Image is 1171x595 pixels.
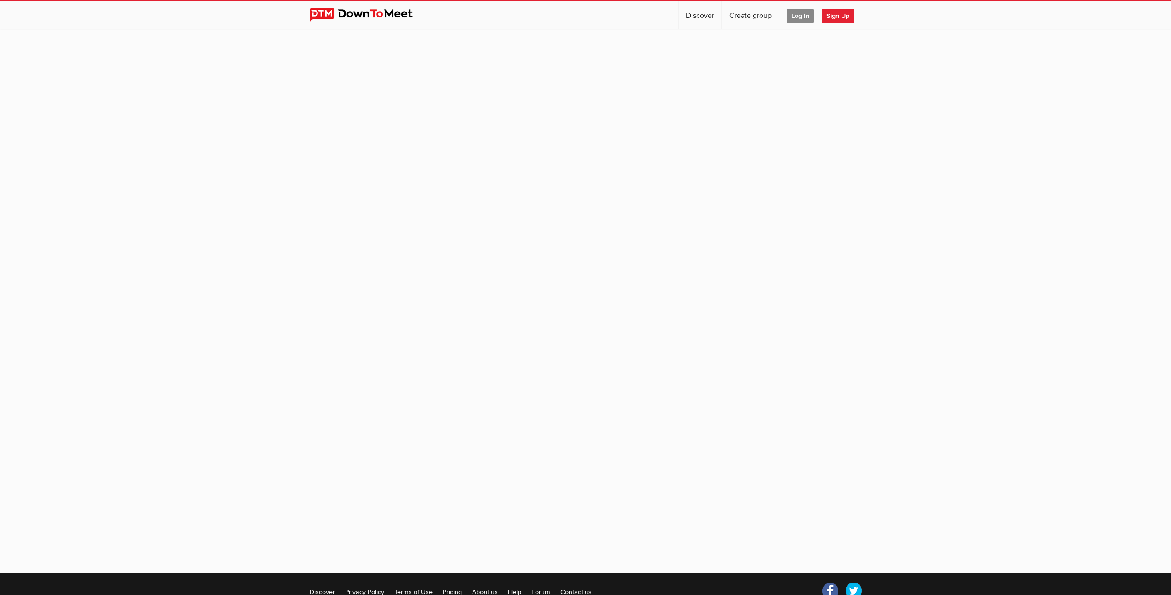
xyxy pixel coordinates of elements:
a: Sign Up [822,1,861,29]
a: Discover [679,1,721,29]
img: DownToMeet [310,8,427,22]
a: Create group [722,1,779,29]
span: Log In [787,9,814,23]
span: Sign Up [822,9,854,23]
a: Log In [779,1,821,29]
